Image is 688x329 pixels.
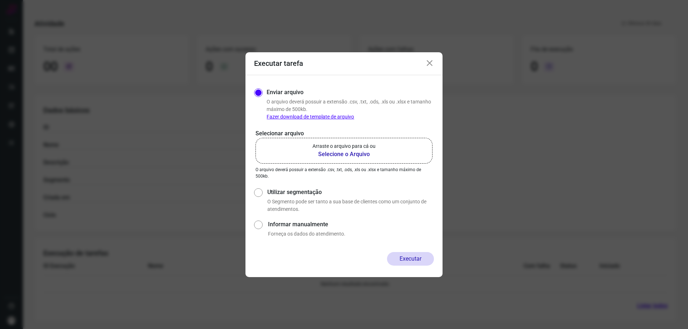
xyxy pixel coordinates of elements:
p: Selecionar arquivo [255,129,433,138]
p: O Segmento pode ser tanto a sua base de clientes como um conjunto de atendimentos. [267,198,434,213]
b: Selecione o Arquivo [312,150,376,159]
p: Arraste o arquivo para cá ou [312,142,376,150]
label: Utilizar segmentação [267,188,434,197]
button: Executar [387,252,434,266]
label: Informar manualmente [268,220,434,229]
label: Enviar arquivo [267,88,304,97]
p: O arquivo deverá possuir a extensão .csv, .txt, .ods, .xls ou .xlsx e tamanho máximo de 500kb. [267,98,434,121]
p: O arquivo deverá possuir a extensão .csv, .txt, .ods, .xls ou .xlsx e tamanho máximo de 500kb. [255,166,433,179]
h3: Executar tarefa [254,59,303,68]
p: Forneça os dados do atendimento. [268,230,434,238]
a: Fazer download de template de arquivo [267,114,354,120]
